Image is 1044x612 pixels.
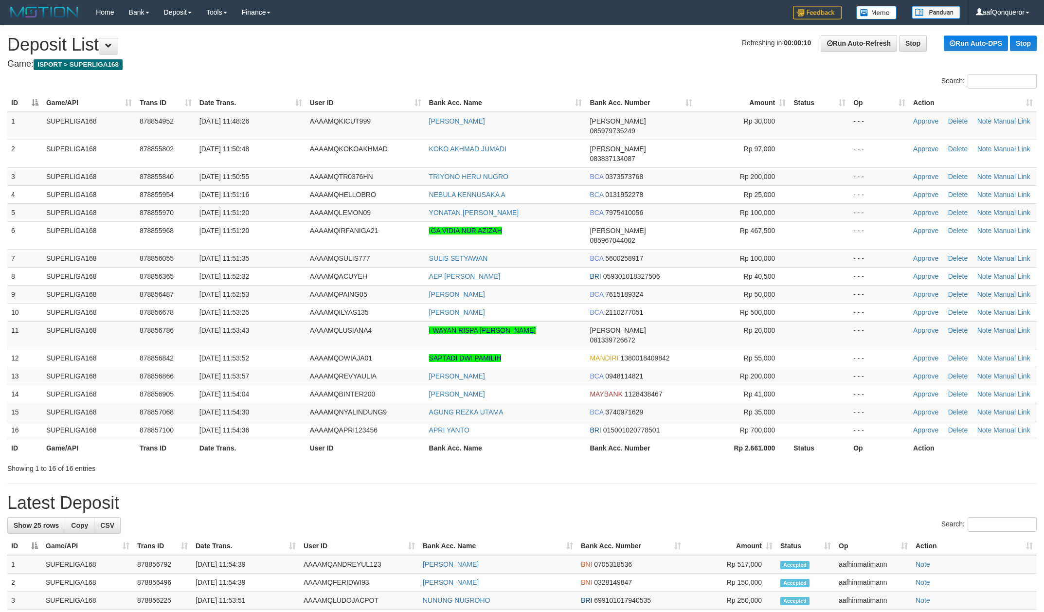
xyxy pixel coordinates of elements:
th: Game/API: activate to sort column ascending [42,94,136,112]
td: - - - [849,249,909,267]
span: [DATE] 11:54:36 [199,426,249,434]
th: ID: activate to sort column descending [7,94,42,112]
span: AAAAMQKOKOAKHMAD [310,145,388,153]
span: Copy 083837134087 to clipboard [590,155,635,162]
span: AAAAMQACUYEH [310,272,367,280]
a: [PERSON_NAME] [423,560,479,568]
a: Approve [913,254,938,262]
a: Delete [948,272,968,280]
span: Rp 100,000 [740,209,775,216]
td: - - - [849,167,909,185]
th: Game/API [42,439,136,457]
span: AAAAMQTR0376HN [310,173,373,180]
span: [DATE] 11:50:55 [199,173,249,180]
td: SUPERLIGA168 [42,285,136,303]
span: [DATE] 11:53:52 [199,354,249,362]
span: [PERSON_NAME] [590,145,646,153]
td: AAAAMQANDREYUL123 [300,555,419,574]
a: Approve [913,272,938,280]
a: TRIYONO HERU NUGRO [429,173,508,180]
a: Delete [948,326,968,334]
td: SUPERLIGA168 [42,140,136,167]
a: CSV [94,517,121,534]
td: aafhinmatimann [835,555,912,574]
a: Manual Link [993,308,1030,316]
td: 1 [7,555,42,574]
a: Approve [913,227,938,234]
a: Note [977,173,992,180]
th: Bank Acc. Number [586,439,696,457]
span: Copy 7975410056 to clipboard [605,209,643,216]
td: SUPERLIGA168 [42,112,136,140]
span: MAYBANK [590,390,622,398]
span: MANDIRI [590,354,618,362]
td: - - - [849,367,909,385]
th: User ID [306,439,425,457]
span: Rp 97,000 [744,145,775,153]
a: Run Auto-DPS [944,36,1008,51]
th: Bank Acc. Name [425,439,586,457]
td: - - - [849,203,909,221]
a: Delete [948,390,968,398]
td: 13 [7,367,42,385]
th: Date Trans. [196,439,306,457]
a: Copy [65,517,94,534]
span: Copy 0705318536 to clipboard [594,560,632,568]
th: ID [7,439,42,457]
span: 878857100 [140,426,174,434]
td: 9 [7,285,42,303]
a: Manual Link [993,372,1030,380]
a: Manual Link [993,354,1030,362]
a: Note [977,290,992,298]
span: Rp 41,000 [744,390,775,398]
a: Note [916,578,930,586]
a: Approve [913,426,938,434]
td: - - - [849,267,909,285]
span: [PERSON_NAME] [590,227,646,234]
td: 15 [7,403,42,421]
span: Rp 30,000 [744,117,775,125]
span: BCA [590,290,603,298]
a: Note [977,117,992,125]
th: Status [790,439,849,457]
span: [DATE] 11:52:32 [199,272,249,280]
a: KOKO AKHMAD JUMADI [429,145,506,153]
a: Note [977,227,992,234]
td: SUPERLIGA168 [42,555,133,574]
span: Rp 35,000 [744,408,775,416]
img: panduan.png [912,6,960,19]
td: - - - [849,421,909,439]
a: Delete [948,254,968,262]
a: Note [977,209,992,216]
a: [PERSON_NAME] [429,390,485,398]
th: Action: activate to sort column ascending [909,94,1037,112]
div: Showing 1 to 16 of 16 entries [7,460,428,473]
a: Manual Link [993,117,1030,125]
td: [DATE] 11:54:39 [192,555,300,574]
td: - - - [849,140,909,167]
a: Delete [948,354,968,362]
td: SUPERLIGA168 [42,249,136,267]
a: Approve [913,290,938,298]
a: Stop [1010,36,1037,51]
td: Rp 517,000 [685,555,776,574]
strong: 00:00:10 [784,39,811,47]
td: SUPERLIGA168 [42,185,136,203]
td: 8 [7,267,42,285]
td: SUPERLIGA168 [42,385,136,403]
a: Approve [913,191,938,198]
span: [DATE] 11:54:04 [199,390,249,398]
span: AAAAMQAPRI123456 [310,426,378,434]
span: BNI [581,560,592,568]
span: 878855970 [140,209,174,216]
a: NEBULA KENNUSAKA A [429,191,505,198]
span: CSV [100,522,114,529]
td: - - - [849,321,909,349]
input: Search: [968,517,1037,532]
span: Accepted [780,561,810,569]
span: AAAAMQLEMON09 [310,209,371,216]
span: BCA [590,209,603,216]
span: Rp 200,000 [740,173,775,180]
td: - - - [849,221,909,249]
th: Op: activate to sort column ascending [835,537,912,555]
